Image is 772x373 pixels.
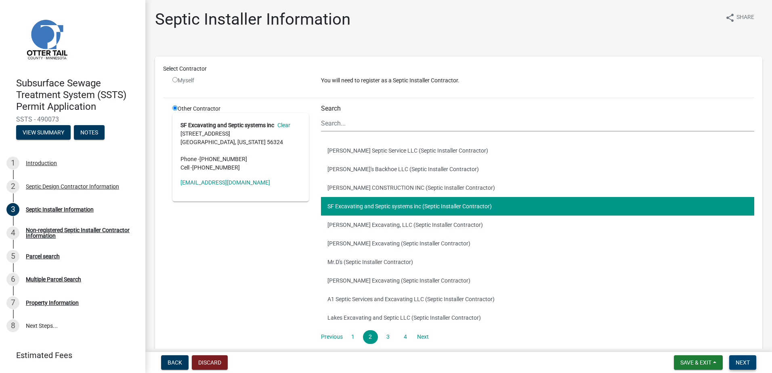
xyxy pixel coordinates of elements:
[74,130,105,136] wm-modal-confirm: Notes
[736,359,750,366] span: Next
[6,226,19,239] div: 4
[6,250,19,263] div: 5
[6,273,19,286] div: 6
[155,10,350,29] h1: Septic Installer Information
[26,277,81,282] div: Multiple Parcel Search
[26,160,57,166] div: Introduction
[180,122,274,128] strong: SF Excavating and Septic systems inc
[166,105,315,363] div: Other Contractor
[16,8,77,69] img: Otter Tail County, Minnesota
[346,330,360,344] a: 1
[157,65,760,73] div: Select Contractor
[6,203,19,216] div: 3
[415,330,430,344] a: Next
[6,157,19,170] div: 1
[180,121,301,172] address: [STREET_ADDRESS] [GEOGRAPHIC_DATA], [US_STATE] 56324
[26,184,119,189] div: Septic Design Contractor Information
[321,160,754,178] button: [PERSON_NAME]'s Backhoe LLC (Septic Installer Contractor)
[321,234,754,253] button: [PERSON_NAME] Excavating (Septic Installer Contractor)
[74,125,105,140] button: Notes
[321,141,754,160] button: [PERSON_NAME] Septic Service LLC (Septic Installer Contractor)
[161,355,189,370] button: Back
[26,254,60,259] div: Parcel search
[725,13,735,23] i: share
[321,115,754,132] input: Search...
[321,271,754,290] button: [PERSON_NAME] Excavating (Septic Installer Contractor)
[180,164,192,171] abbr: Cell -
[26,300,79,306] div: Property Information
[321,178,754,197] button: [PERSON_NAME] CONSTRUCTION INC (Septic Installer Contractor)
[321,76,754,85] p: You will need to register as a Septic Installer Contractor.
[16,115,129,123] span: SSTS - 490073
[6,347,132,363] a: Estimated Fees
[321,308,754,327] button: Lakes Excavating and Septic LLC (Septic Installer Contractor)
[321,330,754,344] nav: Page navigation
[180,156,199,162] abbr: Phone -
[180,179,270,186] a: [EMAIL_ADDRESS][DOMAIN_NAME]
[199,156,247,162] span: [PHONE_NUMBER]
[674,355,723,370] button: Save & Exit
[26,227,132,239] div: Non-registered Septic Installer Contractor Information
[321,216,754,234] button: [PERSON_NAME] Excavating, LLC (Septic Installer Contractor)
[321,290,754,308] button: A1 Septic Services and Excavating LLC (Septic Installer Contractor)
[680,359,711,366] span: Save & Exit
[321,330,343,344] a: Previous
[381,330,395,344] a: 3
[6,180,19,193] div: 2
[363,330,378,344] a: 2
[172,76,309,85] div: Myself
[16,78,139,112] h4: Subsurface Sewage Treatment System (SSTS) Permit Application
[321,253,754,271] button: Mr.D's (Septic Installer Contractor)
[16,130,71,136] wm-modal-confirm: Summary
[274,122,290,128] a: Clear
[736,13,754,23] span: Share
[321,105,341,112] label: Search
[398,330,413,344] a: 4
[168,359,182,366] span: Back
[16,125,71,140] button: View Summary
[26,207,94,212] div: Septic Installer Information
[192,164,240,171] span: [PHONE_NUMBER]
[729,355,756,370] button: Next
[321,197,754,216] button: SF Excavating and Septic systems inc (Septic Installer Contractor)
[192,355,228,370] button: Discard
[6,296,19,309] div: 7
[719,10,761,25] button: shareShare
[6,319,19,332] div: 8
